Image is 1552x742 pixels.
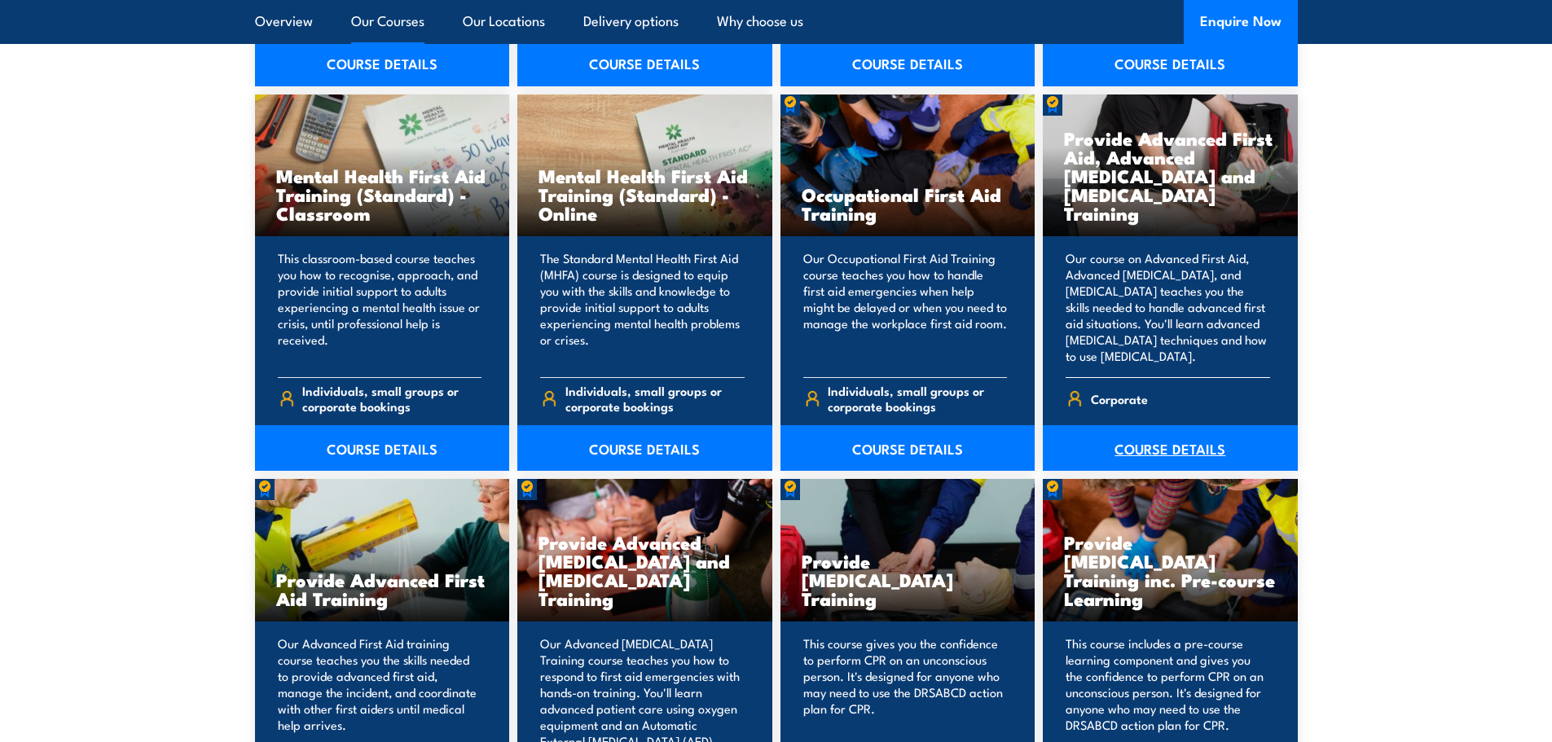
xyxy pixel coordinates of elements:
p: Our Occupational First Aid Training course teaches you how to handle first aid emergencies when h... [803,250,1008,364]
a: COURSE DETAILS [1043,425,1298,471]
h3: Mental Health First Aid Training (Standard) - Online [539,166,751,222]
a: COURSE DETAILS [255,41,510,86]
a: COURSE DETAILS [780,425,1035,471]
span: Individuals, small groups or corporate bookings [302,383,481,414]
h3: Provide Advanced First Aid, Advanced [MEDICAL_DATA] and [MEDICAL_DATA] Training [1064,129,1277,222]
h3: Provide [MEDICAL_DATA] Training [802,551,1014,608]
h3: Provide Advanced First Aid Training [276,570,489,608]
a: COURSE DETAILS [517,425,772,471]
h3: Provide [MEDICAL_DATA] Training inc. Pre-course Learning [1064,533,1277,608]
p: Our course on Advanced First Aid, Advanced [MEDICAL_DATA], and [MEDICAL_DATA] teaches you the ski... [1066,250,1270,364]
h3: Occupational First Aid Training [802,185,1014,222]
a: COURSE DETAILS [255,425,510,471]
span: Individuals, small groups or corporate bookings [565,383,745,414]
p: The Standard Mental Health First Aid (MHFA) course is designed to equip you with the skills and k... [540,250,745,364]
h3: Mental Health First Aid Training (Standard) - Classroom [276,166,489,222]
p: This classroom-based course teaches you how to recognise, approach, and provide initial support t... [278,250,482,364]
a: COURSE DETAILS [1043,41,1298,86]
span: Corporate [1091,386,1148,411]
span: Individuals, small groups or corporate bookings [828,383,1007,414]
a: COURSE DETAILS [517,41,772,86]
a: COURSE DETAILS [780,41,1035,86]
h3: Provide Advanced [MEDICAL_DATA] and [MEDICAL_DATA] Training [539,533,751,608]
